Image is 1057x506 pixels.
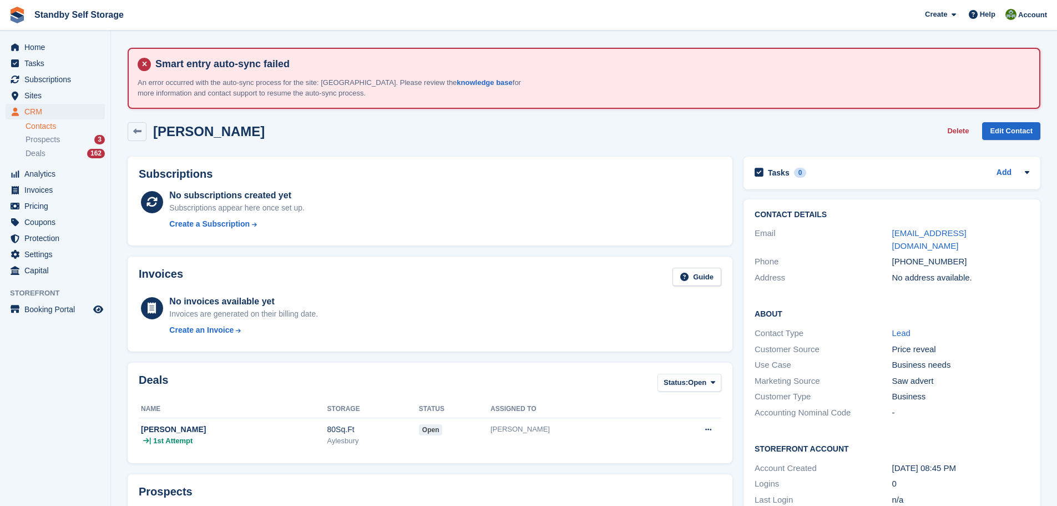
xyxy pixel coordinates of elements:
div: 0 [892,478,1029,490]
div: Use Case [755,359,892,372]
div: Contact Type [755,327,892,340]
div: [DATE] 08:45 PM [892,462,1029,475]
div: Customer Type [755,390,892,403]
span: Booking Portal [24,302,91,317]
div: - [892,407,1029,419]
span: open [419,424,443,435]
a: menu [6,56,105,71]
div: [PERSON_NAME] [141,424,327,435]
div: Address [755,272,892,284]
div: [PERSON_NAME] [490,424,656,435]
a: Contacts [26,121,105,132]
a: menu [6,231,105,246]
h2: Prospects [139,485,193,498]
span: Settings [24,247,91,262]
h2: About [755,308,1029,319]
span: Help [980,9,995,20]
div: Account Created [755,462,892,475]
h4: Smart entry auto-sync failed [151,58,1030,71]
a: Guide [672,268,721,286]
div: Accounting Nominal Code [755,407,892,419]
span: Invoices [24,182,91,198]
a: menu [6,247,105,262]
span: Coupons [24,214,91,230]
span: Tasks [24,56,91,71]
div: Invoices are generated on their billing date. [169,308,318,320]
a: Create an Invoice [169,324,318,336]
a: menu [6,198,105,214]
span: 1st Attempt [153,435,193,447]
div: 80Sq.Ft [327,424,419,435]
span: Prospects [26,134,60,145]
h2: Subscriptions [139,168,721,181]
div: No invoices available yet [169,295,318,308]
span: Storefront [10,288,110,299]
a: [EMAIL_ADDRESS][DOMAIN_NAME] [892,228,967,251]
a: Edit Contact [982,122,1040,141]
h2: [PERSON_NAME] [153,124,265,139]
button: Delete [943,122,973,141]
div: 3 [94,135,105,144]
span: Open [688,377,706,388]
a: Lead [892,328,911,338]
span: Create [925,9,947,20]
div: Create a Subscription [169,218,250,230]
th: Status [419,400,490,418]
img: Steve Hambridge [1005,9,1016,20]
a: Add [997,167,1012,179]
a: Preview store [92,303,105,316]
a: Create a Subscription [169,218,305,230]
h2: Storefront Account [755,443,1029,454]
span: Pricing [24,198,91,214]
a: Deals 162 [26,148,105,159]
span: Status: [664,377,688,388]
span: | [149,435,151,447]
span: Sites [24,88,91,103]
span: CRM [24,104,91,119]
button: Status: Open [658,374,721,392]
h2: Tasks [768,168,790,178]
a: knowledge base [457,78,512,87]
div: Email [755,227,892,252]
a: menu [6,88,105,103]
div: Logins [755,478,892,490]
span: Protection [24,231,91,246]
th: Name [139,400,327,418]
a: menu [6,166,105,182]
div: Aylesbury [327,435,419,447]
div: No subscriptions created yet [169,189,305,202]
div: Business needs [892,359,1029,372]
div: Customer Source [755,343,892,356]
img: stora-icon-8386f47178a22dfd0bd8f6a31ec36ba5ce8667c1dd55bd0f319d3a0aa187defe.svg [9,7,26,23]
div: [PHONE_NUMBER] [892,255,1029,268]
a: Prospects 3 [26,134,105,146]
div: Create an Invoice [169,324,234,336]
span: Home [24,39,91,55]
div: Phone [755,255,892,268]
div: Saw advert [892,375,1029,388]
a: menu [6,263,105,278]
a: menu [6,214,105,230]
a: menu [6,39,105,55]
div: No address available. [892,272,1029,284]
div: Subscriptions appear here once set up. [169,202,305,214]
span: Subscriptions [24,72,91,87]
span: Capital [24,263,91,278]
p: An error occurred with the auto-sync process for the site: [GEOGRAPHIC_DATA]. Please review the f... [138,77,526,99]
div: 162 [87,149,105,158]
div: Marketing Source [755,375,892,388]
span: Account [1018,9,1047,21]
a: Standby Self Storage [30,6,128,24]
a: menu [6,182,105,198]
h2: Invoices [139,268,183,286]
span: Deals [26,148,45,159]
div: 0 [794,168,807,178]
h2: Deals [139,374,168,394]
th: Assigned to [490,400,656,418]
div: Price reveal [892,343,1029,356]
a: menu [6,72,105,87]
span: Analytics [24,166,91,182]
a: menu [6,302,105,317]
div: Business [892,390,1029,403]
h2: Contact Details [755,211,1029,219]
